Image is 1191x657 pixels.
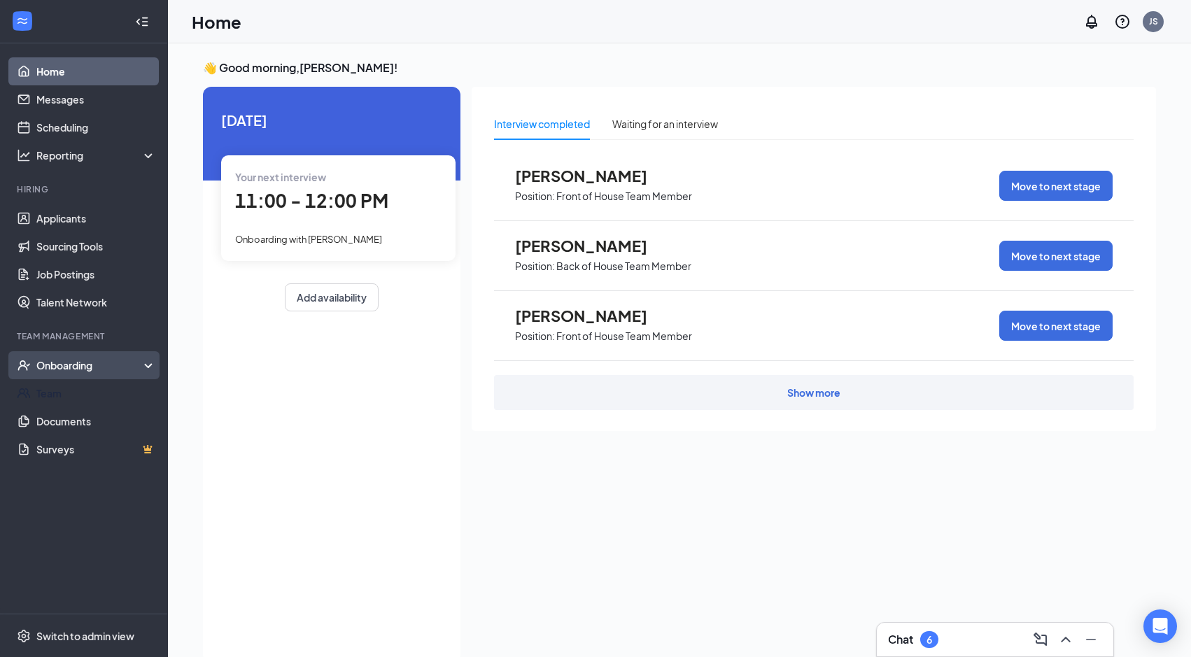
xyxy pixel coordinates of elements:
[36,358,144,372] div: Onboarding
[1055,628,1077,651] button: ChevronUp
[515,236,669,255] span: [PERSON_NAME]
[515,260,555,273] p: Position:
[1032,631,1049,648] svg: ComposeMessage
[556,260,691,273] p: Back of House Team Member
[235,171,326,183] span: Your next interview
[1080,628,1102,651] button: Minimize
[36,407,156,435] a: Documents
[36,629,134,643] div: Switch to admin view
[285,283,379,311] button: Add availability
[612,116,718,132] div: Waiting for an interview
[556,190,692,203] p: Front of House Team Member
[203,60,1156,76] h3: 👋 Good morning, [PERSON_NAME] !
[999,241,1113,271] button: Move to next stage
[515,190,555,203] p: Position:
[515,167,669,185] span: [PERSON_NAME]
[36,288,156,316] a: Talent Network
[36,435,156,463] a: SurveysCrown
[17,358,31,372] svg: UserCheck
[1029,628,1052,651] button: ComposeMessage
[36,113,156,141] a: Scheduling
[36,85,156,113] a: Messages
[926,634,932,646] div: 6
[36,260,156,288] a: Job Postings
[36,379,156,407] a: Team
[235,189,388,212] span: 11:00 - 12:00 PM
[36,148,157,162] div: Reporting
[556,330,692,343] p: Front of House Team Member
[1083,631,1099,648] svg: Minimize
[787,386,840,400] div: Show more
[235,234,382,245] span: Onboarding with [PERSON_NAME]
[17,629,31,643] svg: Settings
[999,171,1113,201] button: Move to next stage
[515,306,669,325] span: [PERSON_NAME]
[36,57,156,85] a: Home
[1143,609,1177,643] div: Open Intercom Messenger
[494,116,590,132] div: Interview completed
[888,632,913,647] h3: Chat
[221,109,442,131] span: [DATE]
[135,15,149,29] svg: Collapse
[17,330,153,342] div: Team Management
[15,14,29,28] svg: WorkstreamLogo
[1114,13,1131,30] svg: QuestionInfo
[17,148,31,162] svg: Analysis
[999,311,1113,341] button: Move to next stage
[515,330,555,343] p: Position:
[1083,13,1100,30] svg: Notifications
[36,232,156,260] a: Sourcing Tools
[17,183,153,195] div: Hiring
[1057,631,1074,648] svg: ChevronUp
[192,10,241,34] h1: Home
[36,204,156,232] a: Applicants
[1149,15,1158,27] div: JS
